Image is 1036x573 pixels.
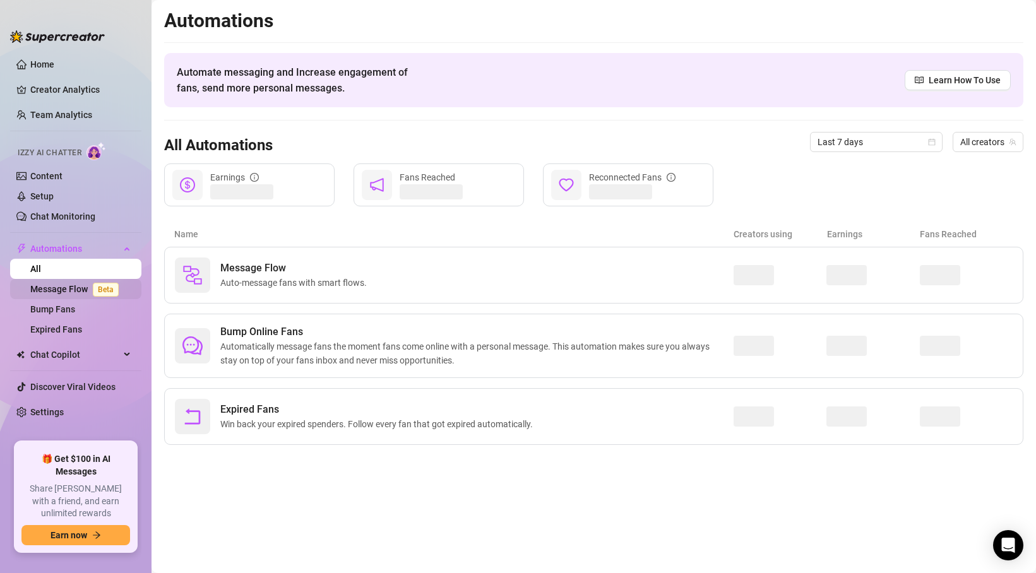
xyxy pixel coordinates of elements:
span: calendar [928,138,936,146]
article: Fans Reached [920,227,1013,241]
span: info-circle [250,173,259,182]
span: Last 7 days [818,133,935,151]
span: Automations [30,239,120,259]
span: rollback [182,406,203,427]
span: thunderbolt [16,244,27,254]
span: Bump Online Fans [220,324,734,340]
span: Automate messaging and Increase engagement of fans, send more personal messages. [177,64,420,96]
img: svg%3e [182,265,203,285]
span: Earn now [51,530,87,540]
span: 🎁 Get $100 in AI Messages [21,453,130,478]
a: Creator Analytics [30,80,131,100]
span: dollar [180,177,195,192]
a: Setup [30,191,54,201]
span: comment [182,336,203,356]
h3: All Automations [164,136,273,156]
span: Message Flow [220,261,372,276]
span: Expired Fans [220,402,538,417]
a: Settings [30,407,64,417]
span: Chat Copilot [30,345,120,365]
span: Automatically message fans the moment fans come online with a personal message. This automation m... [220,340,734,367]
a: Content [30,171,63,181]
span: Izzy AI Chatter [18,147,81,159]
span: Fans Reached [400,172,455,182]
a: Team Analytics [30,110,92,120]
div: Earnings [210,170,259,184]
span: Share [PERSON_NAME] with a friend, and earn unlimited rewards [21,483,130,520]
h2: Automations [164,9,1023,33]
span: team [1009,138,1016,146]
span: Beta [93,283,119,297]
a: Discover Viral Videos [30,382,116,392]
span: read [915,76,924,85]
span: arrow-right [92,531,101,540]
span: Win back your expired spenders. Follow every fan that got expired automatically. [220,417,538,431]
span: Auto-message fans with smart flows. [220,276,372,290]
span: notification [369,177,384,192]
article: Earnings [827,227,920,241]
span: info-circle [667,173,676,182]
img: AI Chatter [86,142,106,160]
a: Chat Monitoring [30,211,95,222]
a: Expired Fans [30,324,82,334]
a: Home [30,59,54,69]
a: Message FlowBeta [30,284,124,294]
span: All creators [960,133,1016,151]
div: Open Intercom Messenger [993,530,1023,560]
a: Bump Fans [30,304,75,314]
article: Name [174,227,734,241]
a: All [30,264,41,274]
span: heart [559,177,574,192]
a: Learn How To Use [905,70,1011,90]
img: logo-BBDzfeDw.svg [10,30,105,43]
div: Reconnected Fans [589,170,676,184]
button: Earn nowarrow-right [21,525,130,545]
article: Creators using [734,227,827,241]
img: Chat Copilot [16,350,25,359]
span: Learn How To Use [929,73,1001,87]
